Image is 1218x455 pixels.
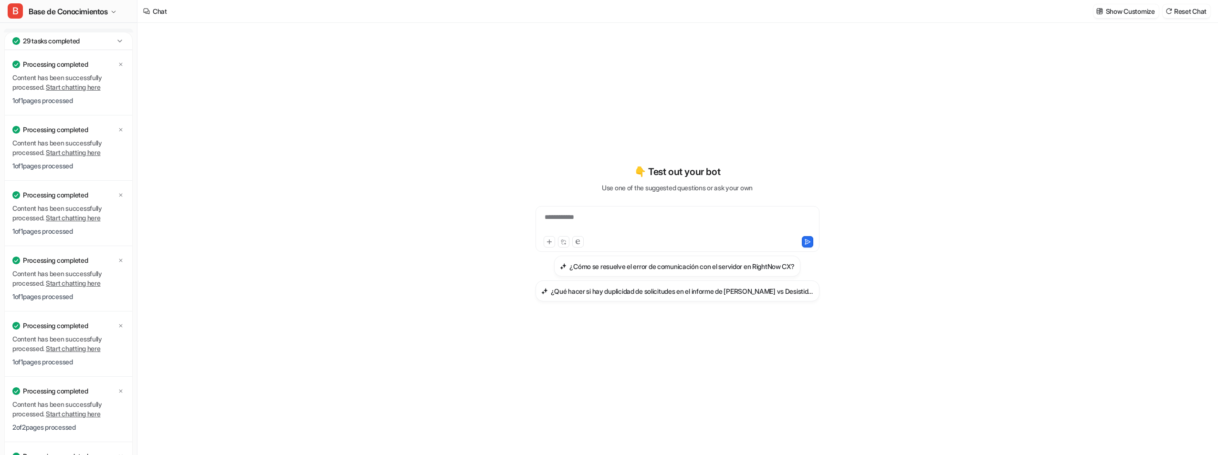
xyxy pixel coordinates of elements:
a: Start chatting here [46,410,101,418]
a: Start chatting here [46,83,101,91]
p: 1 of 1 pages processed [12,357,125,367]
img: customize [1096,8,1103,15]
p: 29 tasks completed [23,36,80,46]
p: Processing completed [23,321,88,331]
button: ¿Qué hacer si hay duplicidad de solicitudes en el informe de Aviso vs Desistido?¿Qué hacer si hay... [535,280,819,301]
p: 👇 Test out your bot [634,165,720,179]
p: 1 of 1 pages processed [12,96,125,105]
img: ¿Cómo se resuelve el error de comunicación con el servidor en RightNow CX? [560,263,567,270]
a: Start chatting here [46,148,101,156]
p: 2 of 2 pages processed [12,423,125,432]
button: Reset Chat [1163,4,1210,18]
p: Content has been successfully processed. [12,138,125,157]
span: B [8,3,23,19]
a: Chat [4,29,133,42]
p: Processing completed [23,125,88,134]
a: Start chatting here [46,279,101,287]
p: Processing completed [23,60,88,69]
p: Content has been successfully processed. [12,73,125,92]
h3: ¿Qué hacer si hay duplicidad de solicitudes en el informe de [PERSON_NAME] vs Desistido? [551,286,814,296]
p: 1 of 1 pages processed [12,292,125,301]
button: Show Customize [1093,4,1159,18]
span: Base de Conocimientos [29,5,108,18]
img: ¿Qué hacer si hay duplicidad de solicitudes en el informe de Aviso vs Desistido? [541,288,548,295]
h3: ¿Cómo se resuelve el error de comunicación con el servidor en RightNow CX? [569,261,794,271]
a: Start chatting here [46,344,101,352]
img: reset [1165,8,1172,15]
p: Content has been successfully processed. [12,204,125,223]
div: Chat [153,6,167,16]
p: 1 of 1 pages processed [12,161,125,171]
p: Processing completed [23,190,88,200]
p: Use one of the suggested questions or ask your own [602,183,753,193]
p: 1 of 1 pages processed [12,227,125,236]
p: Content has been successfully processed. [12,269,125,288]
p: Content has been successfully processed. [12,334,125,353]
button: ¿Cómo se resuelve el error de comunicación con el servidor en RightNow CX?¿Cómo se resuelve el er... [554,256,800,277]
p: Content has been successfully processed. [12,400,125,419]
p: Processing completed [23,256,88,265]
a: Start chatting here [46,214,101,222]
p: Processing completed [23,386,88,396]
p: Show Customize [1106,6,1155,16]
